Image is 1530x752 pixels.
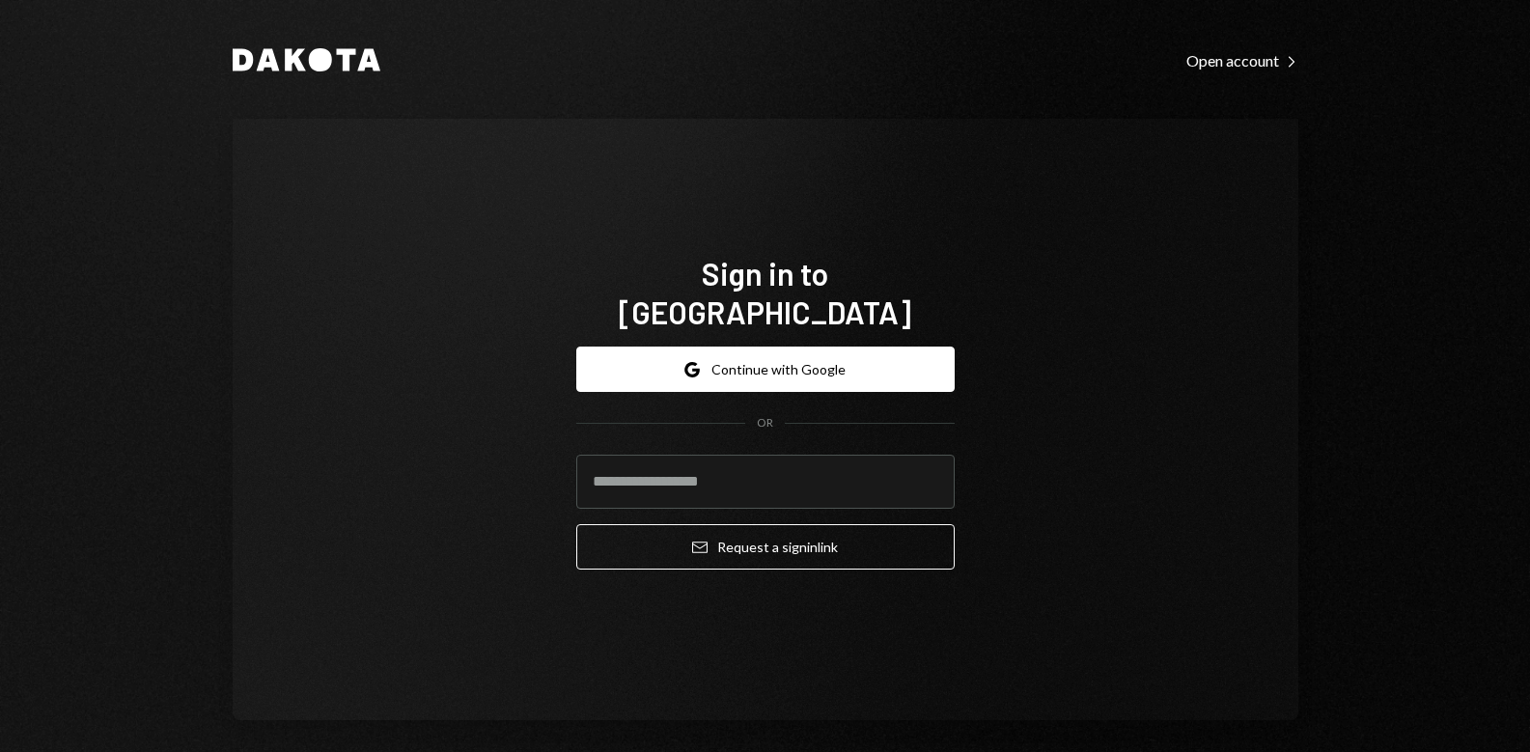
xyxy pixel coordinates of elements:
button: Continue with Google [576,347,955,392]
h1: Sign in to [GEOGRAPHIC_DATA] [576,254,955,331]
div: Open account [1186,51,1298,70]
div: OR [757,415,773,432]
button: Request a signinlink [576,524,955,570]
a: Open account [1186,49,1298,70]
